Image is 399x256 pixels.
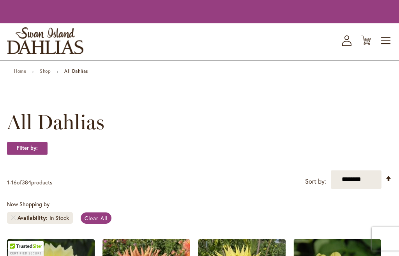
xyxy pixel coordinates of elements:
[7,110,104,134] span: All Dahlias
[305,174,326,189] label: Sort by:
[7,179,9,186] span: 1
[7,176,52,189] p: - of products
[7,27,83,54] a: store logo
[64,68,88,74] strong: All Dahlias
[85,214,108,222] span: Clear All
[8,241,44,256] div: TrustedSite Certified
[7,142,48,155] strong: Filter by:
[18,214,49,222] span: Availability
[11,179,17,186] span: 16
[49,214,69,222] div: In Stock
[11,216,16,220] a: Remove Availability In Stock
[14,68,26,74] a: Home
[22,179,31,186] span: 384
[40,68,51,74] a: Shop
[7,200,49,208] span: Now Shopping by
[81,212,111,224] a: Clear All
